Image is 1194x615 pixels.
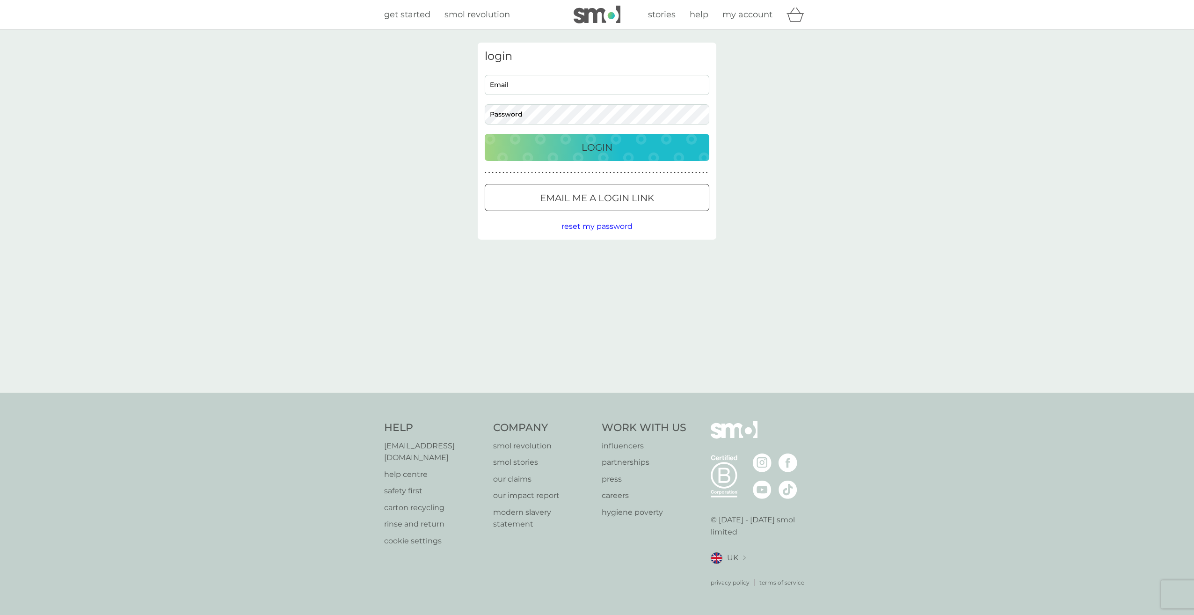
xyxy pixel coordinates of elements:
[384,535,484,547] p: cookie settings
[384,8,430,22] a: get started
[688,170,690,175] p: ●
[561,220,633,233] button: reset my password
[681,170,683,175] p: ●
[599,170,601,175] p: ●
[642,170,644,175] p: ●
[485,170,487,175] p: ●
[722,8,772,22] a: my account
[617,170,619,175] p: ●
[384,502,484,514] p: carton recycling
[620,170,622,175] p: ●
[602,456,686,469] a: partnerships
[520,170,522,175] p: ●
[711,514,810,538] p: © [DATE] - [DATE] smol limited
[560,170,561,175] p: ●
[531,170,533,175] p: ●
[670,170,672,175] p: ●
[493,456,593,469] a: smol stories
[711,578,750,587] p: privacy policy
[542,170,544,175] p: ●
[613,170,615,175] p: ●
[563,170,565,175] p: ●
[499,170,501,175] p: ●
[753,480,772,499] img: visit the smol Youtube page
[556,170,558,175] p: ●
[506,170,508,175] p: ●
[684,170,686,175] p: ●
[663,170,665,175] p: ●
[538,170,540,175] p: ●
[690,9,708,20] span: help
[567,170,568,175] p: ●
[384,485,484,497] a: safety first
[711,552,722,564] img: UK flag
[485,134,709,161] button: Login
[493,421,593,435] h4: Company
[510,170,511,175] p: ●
[493,490,593,502] p: our impact report
[493,473,593,485] a: our claims
[570,170,572,175] p: ●
[779,454,797,472] img: visit the smol Facebook page
[384,440,484,464] a: [EMAIL_ADDRESS][DOMAIN_NAME]
[492,170,494,175] p: ●
[502,170,504,175] p: ●
[549,170,551,175] p: ●
[722,9,772,20] span: my account
[648,9,676,20] span: stories
[743,556,746,561] img: select a new location
[384,421,484,435] h4: Help
[553,170,554,175] p: ●
[574,170,576,175] p: ●
[695,170,697,175] p: ●
[606,170,608,175] p: ●
[674,170,676,175] p: ●
[485,184,709,211] button: Email me a login link
[638,170,640,175] p: ●
[444,9,510,20] span: smol revolution
[627,170,629,175] p: ●
[444,8,510,22] a: smol revolution
[727,552,738,564] span: UK
[592,170,594,175] p: ●
[602,421,686,435] h4: Work With Us
[667,170,669,175] p: ●
[574,6,620,23] img: smol
[602,506,686,519] a: hygiene poverty
[602,490,686,502] a: careers
[645,170,647,175] p: ●
[582,140,612,155] p: Login
[495,170,497,175] p: ●
[540,190,654,205] p: Email me a login link
[753,454,772,472] img: visit the smol Instagram page
[585,170,587,175] p: ●
[649,170,651,175] p: ●
[485,50,709,63] h3: login
[610,170,612,175] p: ●
[493,440,593,452] a: smol revolution
[493,506,593,530] a: modern slavery statement
[603,170,604,175] p: ●
[384,518,484,530] p: rinse and return
[631,170,633,175] p: ●
[528,170,530,175] p: ●
[517,170,519,175] p: ●
[561,222,633,231] span: reset my password
[759,578,804,587] a: terms of service
[581,170,583,175] p: ●
[660,170,662,175] p: ●
[702,170,704,175] p: ●
[513,170,515,175] p: ●
[524,170,526,175] p: ●
[384,9,430,20] span: get started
